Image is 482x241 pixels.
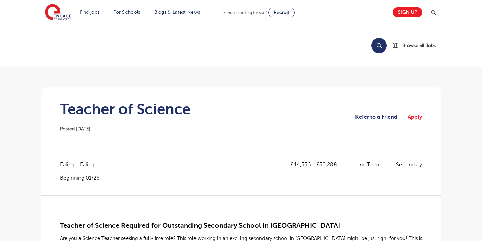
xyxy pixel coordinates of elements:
[353,160,388,169] p: Long Term
[45,4,71,21] img: Engage Education
[80,9,100,15] a: Find jobs
[60,101,190,118] h1: Teacher of Science
[290,160,345,169] p: £44,556 - £50,288
[60,174,101,182] p: Beginning 01/26
[60,222,340,229] span: Teacher of Science Required for Outstanding Secondary School in [GEOGRAPHIC_DATA]
[268,8,295,17] a: Recruit
[355,113,403,121] a: Refer to a Friend
[223,10,267,15] span: Schools looking for staff
[154,9,200,15] a: Blogs & Latest News
[371,38,387,53] button: Search
[392,42,441,49] a: Browse all Jobs
[393,7,422,17] a: Sign up
[113,9,140,15] a: For Schools
[396,160,422,169] p: Secondary
[274,10,289,15] span: Recruit
[402,42,436,49] span: Browse all Jobs
[408,113,422,121] a: Apply
[60,160,101,169] span: Ealing - Ealing
[60,126,90,132] span: Posted [DATE]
